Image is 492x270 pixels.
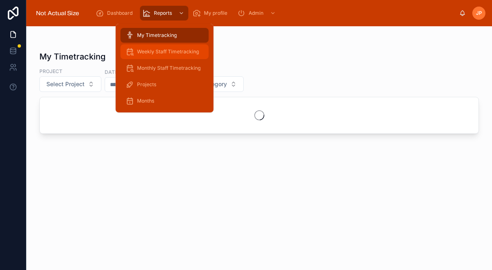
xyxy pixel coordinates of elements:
span: JP [476,10,482,16]
span: Weekly Staff Timetracking [137,48,199,55]
span: Months [137,98,154,104]
span: Projects [137,81,156,88]
a: My Timetracking [121,28,209,43]
button: Select Button [39,76,101,92]
img: App logo [33,7,82,20]
span: My profile [204,10,227,16]
div: scrollable content [89,4,459,22]
span: Monthly Staff Timetracking [137,65,201,71]
a: Months [121,94,209,108]
h1: My Timetracking [39,51,105,62]
a: Reports [140,6,188,21]
a: Monthly Staff Timetracking [121,61,209,76]
label: Date [105,68,118,76]
a: My profile [190,6,233,21]
label: Project [39,67,62,75]
span: Admin [249,10,263,16]
span: Select Project [46,80,85,88]
span: Reports [154,10,172,16]
a: Admin [235,6,280,21]
a: Weekly Staff Timetracking [121,44,209,59]
a: Projects [121,77,209,92]
span: My Timetracking [137,32,177,39]
span: Dashboard [107,10,133,16]
a: Dashboard [93,6,138,21]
